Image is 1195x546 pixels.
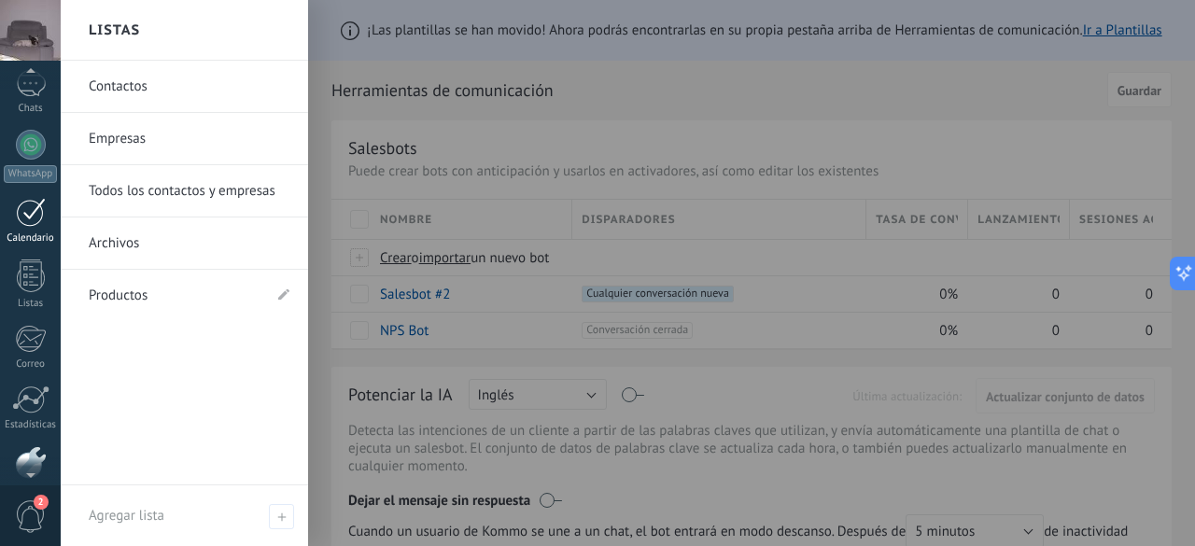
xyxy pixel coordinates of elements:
[4,232,58,245] div: Calendario
[34,495,49,510] span: 2
[89,165,289,217] a: Todos los contactos y empresas
[89,507,164,525] span: Agregar lista
[4,358,58,371] div: Correo
[4,298,58,310] div: Listas
[89,217,289,270] a: Archivos
[89,61,289,113] a: Contactos
[89,113,289,165] a: Empresas
[89,1,140,60] h2: Listas
[4,103,58,115] div: Chats
[4,165,57,183] div: WhatsApp
[269,504,294,529] span: Agregar lista
[4,419,58,431] div: Estadísticas
[89,270,261,322] a: Productos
